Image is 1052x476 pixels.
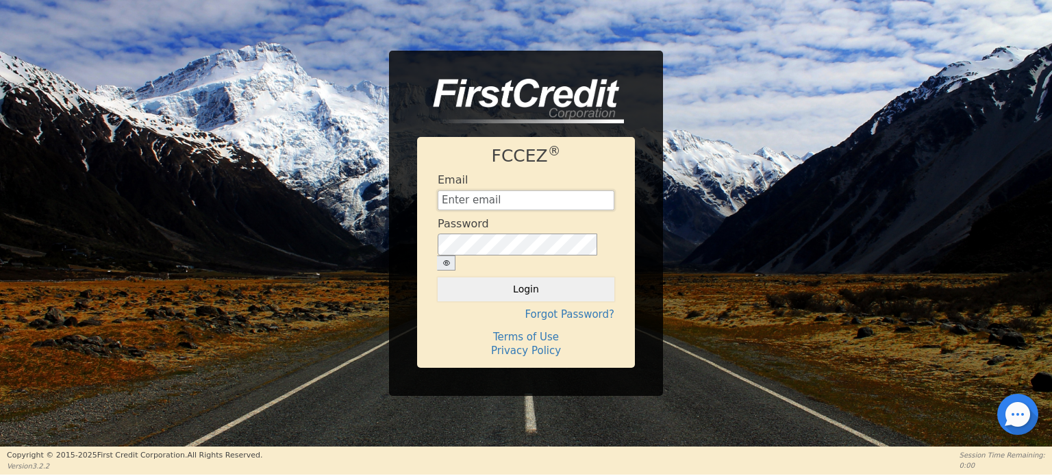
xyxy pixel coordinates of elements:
[417,79,624,124] img: logo-CMu_cnol.png
[7,461,262,471] p: Version 3.2.2
[187,451,262,460] span: All Rights Reserved.
[438,234,597,255] input: password
[438,217,489,230] h4: Password
[438,331,614,343] h4: Terms of Use
[438,146,614,166] h1: FCCEZ
[438,345,614,357] h4: Privacy Policy
[7,450,262,462] p: Copyright © 2015- 2025 First Credit Corporation.
[960,460,1045,471] p: 0:00
[438,190,614,211] input: Enter email
[438,277,614,301] button: Login
[548,144,561,158] sup: ®
[438,173,468,186] h4: Email
[960,450,1045,460] p: Session Time Remaining:
[438,308,614,321] h4: Forgot Password?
